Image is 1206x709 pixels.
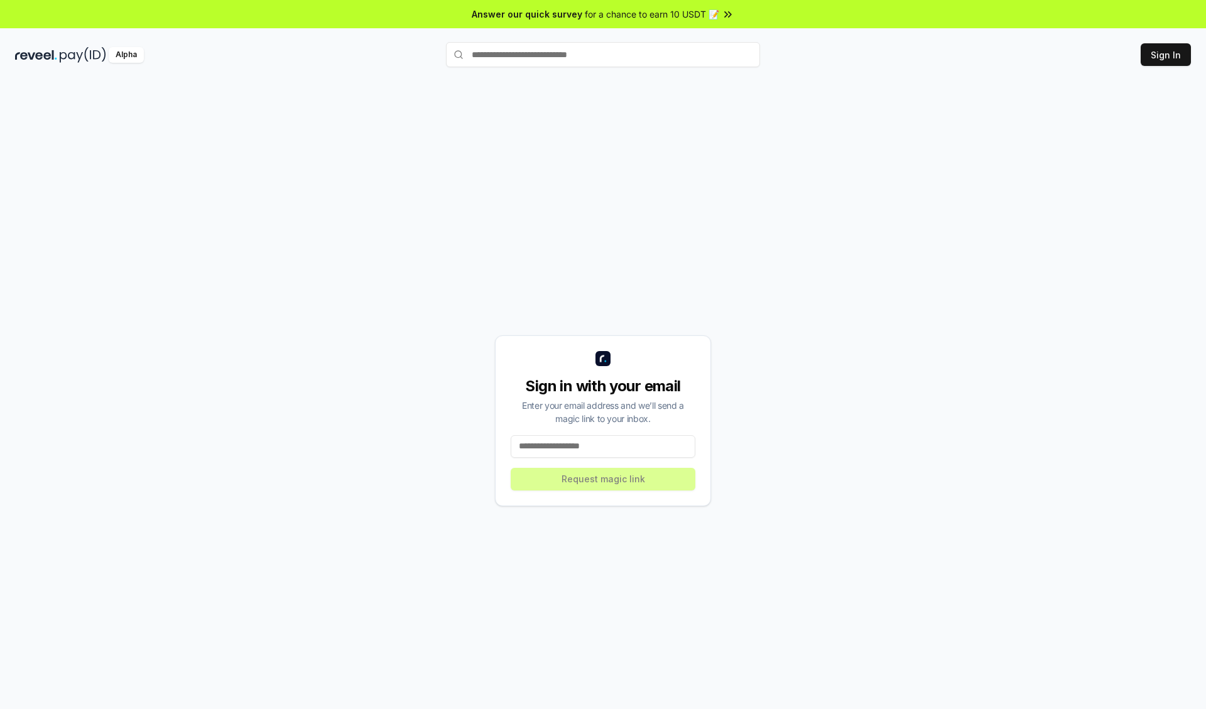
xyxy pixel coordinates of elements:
div: Enter your email address and we’ll send a magic link to your inbox. [511,399,695,425]
span: for a chance to earn 10 USDT 📝 [585,8,719,21]
img: logo_small [595,351,611,366]
img: reveel_dark [15,47,57,63]
div: Sign in with your email [511,376,695,396]
img: pay_id [60,47,106,63]
span: Answer our quick survey [472,8,582,21]
button: Sign In [1141,43,1191,66]
div: Alpha [109,47,144,63]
